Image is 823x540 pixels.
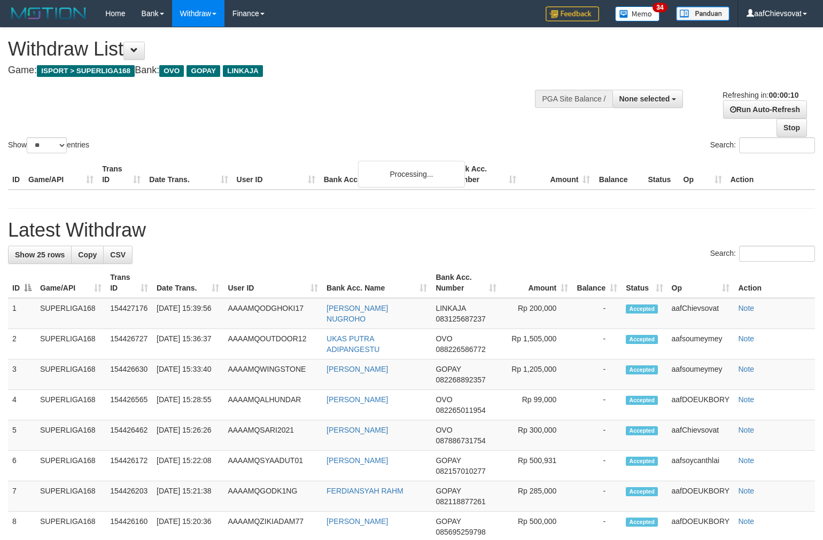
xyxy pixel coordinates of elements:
[106,390,152,420] td: 154426565
[501,359,572,390] td: Rp 1,205,000
[622,268,667,298] th: Status: activate to sort column ascending
[106,420,152,451] td: 154426462
[667,298,734,329] td: aafChievsovat
[327,517,388,526] a: [PERSON_NAME]
[223,298,322,329] td: AAAAMQODGHOKI17
[572,481,622,512] td: -
[223,451,322,481] td: AAAAMQSYAADUT01
[738,334,754,343] a: Note
[36,390,106,420] td: SUPERLIGA168
[78,251,97,259] span: Copy
[626,518,658,527] span: Accepted
[594,159,643,190] th: Balance
[436,365,461,373] span: GOPAY
[152,298,223,329] td: [DATE] 15:39:56
[98,159,145,190] th: Trans ID
[572,268,622,298] th: Balance: activate to sort column ascending
[436,345,485,354] span: Copy 088226586772 to clipboard
[320,159,447,190] th: Bank Acc. Name
[501,329,572,359] td: Rp 1,505,000
[8,420,36,451] td: 5
[626,304,658,314] span: Accepted
[327,487,403,495] a: FERDIANSYAH RAHM
[626,487,658,496] span: Accepted
[106,268,152,298] th: Trans ID: activate to sort column ascending
[8,481,36,512] td: 7
[777,119,807,137] a: Stop
[710,246,815,262] label: Search:
[501,420,572,451] td: Rp 300,000
[223,65,263,77] span: LINKAJA
[106,298,152,329] td: 154427176
[738,365,754,373] a: Note
[327,426,388,434] a: [PERSON_NAME]
[501,390,572,420] td: Rp 99,000
[223,420,322,451] td: AAAAMQSARI2021
[521,159,594,190] th: Amount
[738,487,754,495] a: Note
[738,304,754,312] a: Note
[232,159,320,190] th: User ID
[710,137,815,153] label: Search:
[626,335,658,344] span: Accepted
[436,528,485,536] span: Copy 085695259798 to clipboard
[626,457,658,466] span: Accepted
[723,100,807,119] a: Run Auto-Refresh
[535,90,612,108] div: PGA Site Balance /
[734,268,815,298] th: Action
[36,298,106,329] td: SUPERLIGA168
[726,159,815,190] th: Action
[612,90,684,108] button: None selected
[501,268,572,298] th: Amount: activate to sort column ascending
[152,329,223,359] td: [DATE] 15:36:37
[36,481,106,512] td: SUPERLIGA168
[223,329,322,359] td: AAAAMQOUTDOOR12
[676,6,729,21] img: panduan.png
[436,456,461,465] span: GOPAY
[37,65,135,77] span: ISPORT > SUPERLIGA168
[447,159,521,190] th: Bank Acc. Number
[327,456,388,465] a: [PERSON_NAME]
[110,251,126,259] span: CSV
[106,359,152,390] td: 154426630
[8,329,36,359] td: 2
[27,137,67,153] select: Showentries
[436,436,485,445] span: Copy 087886731754 to clipboard
[626,396,658,405] span: Accepted
[8,65,538,76] h4: Game: Bank:
[8,359,36,390] td: 3
[322,268,431,298] th: Bank Acc. Name: activate to sort column ascending
[223,268,322,298] th: User ID: activate to sort column ascending
[436,304,465,312] span: LINKAJA
[436,467,485,475] span: Copy 082157010277 to clipboard
[667,268,734,298] th: Op: activate to sort column ascending
[643,159,679,190] th: Status
[667,359,734,390] td: aafsoumeymey
[738,517,754,526] a: Note
[572,390,622,420] td: -
[24,159,98,190] th: Game/API
[152,359,223,390] td: [DATE] 15:33:40
[572,359,622,390] td: -
[8,137,89,153] label: Show entries
[152,481,223,512] td: [DATE] 15:21:38
[187,65,220,77] span: GOPAY
[626,365,658,374] span: Accepted
[152,390,223,420] td: [DATE] 15:28:55
[436,395,452,404] span: OVO
[667,451,734,481] td: aafsoycanthlai
[619,95,670,103] span: None selected
[679,159,726,190] th: Op
[739,246,815,262] input: Search:
[436,375,485,384] span: Copy 082268892357 to clipboard
[36,451,106,481] td: SUPERLIGA168
[15,251,65,259] span: Show 25 rows
[8,390,36,420] td: 4
[327,334,379,354] a: UKAS PUTRA ADIPANGESTU
[667,329,734,359] td: aafsoumeymey
[106,451,152,481] td: 154426172
[501,298,572,329] td: Rp 200,000
[223,481,322,512] td: AAAAMQGODK1NG
[667,390,734,420] td: aafDOEUKBORY
[8,38,538,60] h1: Withdraw List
